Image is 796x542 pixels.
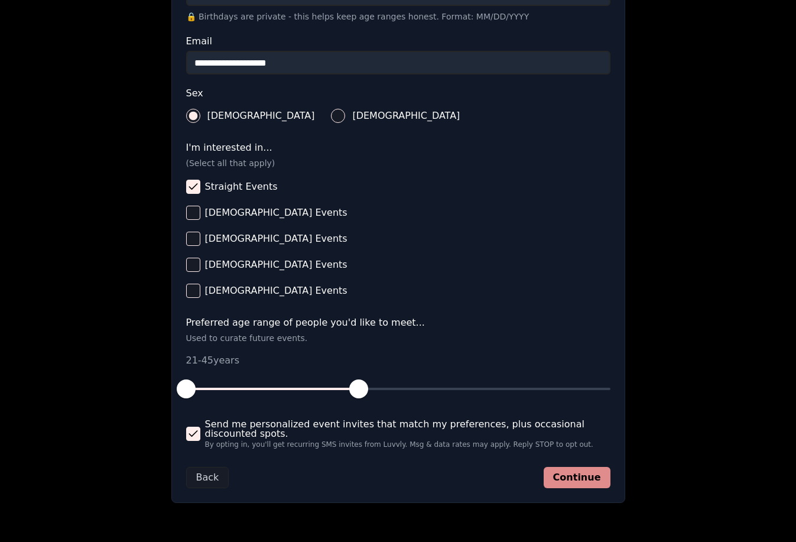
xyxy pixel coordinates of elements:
p: (Select all that apply) [186,157,610,169]
button: Send me personalized event invites that match my preferences, plus occasional discounted spots.By... [186,427,200,441]
p: 21 - 45 years [186,353,610,368]
button: Continue [544,467,610,488]
label: Preferred age range of people you'd like to meet... [186,318,610,327]
button: [DEMOGRAPHIC_DATA] Events [186,206,200,220]
p: Used to curate future events. [186,332,610,344]
label: Email [186,37,610,46]
button: [DEMOGRAPHIC_DATA] Events [186,258,200,272]
button: [DEMOGRAPHIC_DATA] [331,109,345,123]
button: [DEMOGRAPHIC_DATA] Events [186,232,200,246]
span: Send me personalized event invites that match my preferences, plus occasional discounted spots. [205,420,610,439]
span: [DEMOGRAPHIC_DATA] Events [205,234,347,244]
label: Sex [186,89,610,98]
span: [DEMOGRAPHIC_DATA] [207,111,315,121]
span: [DEMOGRAPHIC_DATA] [352,111,460,121]
button: [DEMOGRAPHIC_DATA] [186,109,200,123]
span: [DEMOGRAPHIC_DATA] Events [205,286,347,296]
span: By opting in, you'll get recurring SMS invites from Luvvly. Msg & data rates may apply. Reply STO... [205,441,610,448]
span: [DEMOGRAPHIC_DATA] Events [205,260,347,270]
p: 🔒 Birthdays are private - this helps keep age ranges honest. Format: MM/DD/YYYY [186,11,610,22]
span: Straight Events [205,182,278,192]
button: Straight Events [186,180,200,194]
label: I'm interested in... [186,143,610,152]
button: Back [186,467,229,488]
span: [DEMOGRAPHIC_DATA] Events [205,208,347,218]
button: [DEMOGRAPHIC_DATA] Events [186,284,200,298]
